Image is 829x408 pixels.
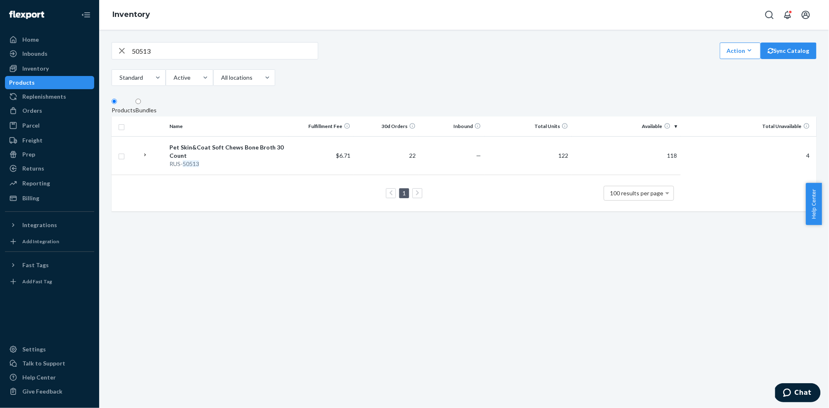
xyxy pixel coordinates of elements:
span: 100 results per page [610,190,663,197]
div: Prep [22,150,35,159]
input: Bundles [136,99,141,104]
button: Fast Tags [5,259,94,272]
a: Inbounds [5,47,94,60]
div: Orders [22,107,42,115]
div: Replenishments [22,93,66,101]
a: Reporting [5,177,94,190]
div: Reporting [22,179,50,187]
button: Sync Catalog [761,43,817,59]
div: Fast Tags [22,261,49,269]
span: — [476,152,481,159]
div: Billing [22,194,39,202]
div: Parcel [22,121,40,130]
div: Action [727,46,754,55]
div: Inventory [22,64,49,73]
th: Total Unavailable [681,116,817,136]
button: Open Search Box [761,7,778,23]
a: Returns [5,162,94,175]
button: Help Center [806,183,822,225]
div: Products [112,106,136,114]
div: Help Center [22,373,56,382]
th: Fulfillment Fee [288,116,354,136]
div: Bundles [136,106,157,114]
th: Available [572,116,680,136]
th: Total Units [484,116,572,136]
div: Add Fast Tag [22,278,52,285]
div: Settings [22,345,46,353]
input: Products [112,99,117,104]
input: Search inventory by name or sku [132,43,318,59]
span: 122 [558,152,568,159]
a: Parcel [5,119,94,132]
button: Integrations [5,218,94,232]
a: Freight [5,134,94,147]
a: Page 1 is your current page [401,190,407,197]
a: Inventory [112,10,150,19]
a: Orders [5,104,94,117]
div: Products [9,78,35,87]
div: Add Integration [22,238,59,245]
a: Settings [5,343,94,356]
div: Freight [22,136,43,145]
a: Billing [5,192,94,205]
th: Name [166,116,288,136]
a: Home [5,33,94,46]
img: Flexport logo [9,11,44,19]
a: Products [5,76,94,89]
a: Replenishments [5,90,94,103]
div: Returns [22,164,44,173]
button: Talk to Support [5,357,94,370]
div: Pet Skin&Coat Soft Chews Bone Broth 30 Count [169,143,285,160]
a: Help Center [5,371,94,384]
button: Give Feedback [5,385,94,398]
ol: breadcrumbs [106,3,157,27]
span: 4 [807,152,810,159]
div: Home [22,36,39,44]
a: Prep [5,148,94,161]
button: Open account menu [798,7,814,23]
th: 30d Orders [354,116,419,136]
td: 22 [354,136,419,175]
button: Action [720,43,761,59]
div: Talk to Support [22,359,65,368]
button: Open notifications [779,7,796,23]
a: Add Fast Tag [5,275,94,288]
a: Inventory [5,62,94,75]
div: RUS- [169,160,285,168]
iframe: Opens a widget where you can chat to one of our agents [775,383,821,404]
span: 118 [667,152,677,159]
div: Give Feedback [22,387,62,396]
th: Inbound [419,116,484,136]
em: 50513 [183,160,199,167]
div: Integrations [22,221,57,229]
div: Inbounds [22,50,48,58]
input: Active [173,74,174,82]
button: Close Navigation [78,7,94,23]
a: Add Integration [5,235,94,248]
input: All locations [220,74,221,82]
span: $6.71 [336,152,350,159]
